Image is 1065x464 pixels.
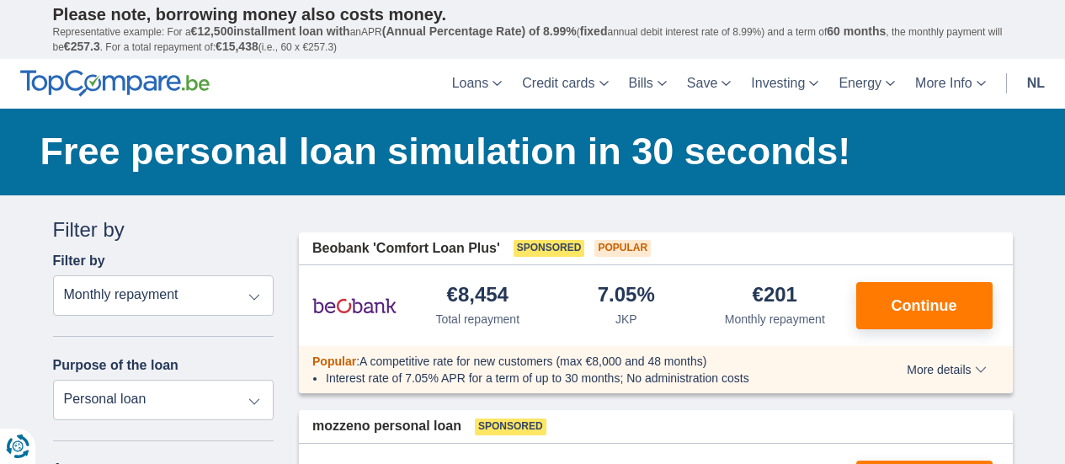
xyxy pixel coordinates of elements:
button: Continue [856,282,993,329]
font: APR [361,26,382,38]
font: . For a total repayment of: [100,41,216,53]
font: Beobank 'Comfort Loan Plus' [312,241,500,255]
font: Loans [452,76,489,90]
font: Total repayment [435,312,519,326]
font: Continue [892,297,957,314]
img: TopCompare [20,70,210,97]
font: 60 months [827,24,886,38]
a: Energy [828,59,905,109]
font: More details [907,363,971,376]
font: Sponsored [478,420,543,432]
font: 7.05% [598,283,655,306]
font: Popular [598,242,647,253]
img: product.pl.alt Beobank [312,285,397,327]
font: More Info [915,76,972,90]
font: annual debit interest rate of 8.99%) and a term of [607,26,827,38]
font: Investing [751,76,805,90]
font: €15,438 [216,40,258,53]
font: (i.e., 60 x €257.3) [258,41,337,53]
font: : [356,355,359,368]
font: Filter by [53,253,105,268]
font: Interest rate of 7.05% APR for a term of up to 30 months; No administration costs [326,371,749,385]
font: €257.3 [64,40,100,53]
font: Sponsored [517,242,582,253]
font: , the monthly payment will be [53,26,1003,53]
a: More Info [905,59,996,109]
font: an [350,26,361,38]
font: Bills [629,76,653,90]
font: Purpose of the loan [53,358,178,372]
font: €12,500 [191,24,234,38]
font: ( [577,26,580,38]
font: €201 [753,283,797,306]
font: Filter by [53,218,125,241]
font: mozzeno personal loan [312,419,461,433]
a: Save [677,59,741,109]
font: Representative example: For a [53,26,191,38]
font: Monthly repayment [725,312,825,326]
font: A competitive rate for new customers (max €8,000 and 48 months) [359,355,706,368]
font: Free personal loan simulation in 30 seconds! [40,130,851,173]
font: installment loan with [233,24,349,38]
button: More details [894,363,998,376]
font: Please note, borrowing money also costs money. [53,5,447,24]
font: nl [1027,76,1045,90]
font: €8,454 [447,283,509,306]
a: Loans [442,59,513,109]
a: nl [1017,59,1055,109]
font: JKP [615,312,637,326]
font: Popular [312,355,356,368]
a: Bills [619,59,677,109]
font: Save [687,76,717,90]
font: fixed [580,24,608,38]
a: Credit cards [512,59,618,109]
font: Credit cards [522,76,594,90]
a: Investing [741,59,828,109]
font: Energy [839,76,881,90]
font: (Annual Percentage Rate) of 8.99% [382,24,577,38]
